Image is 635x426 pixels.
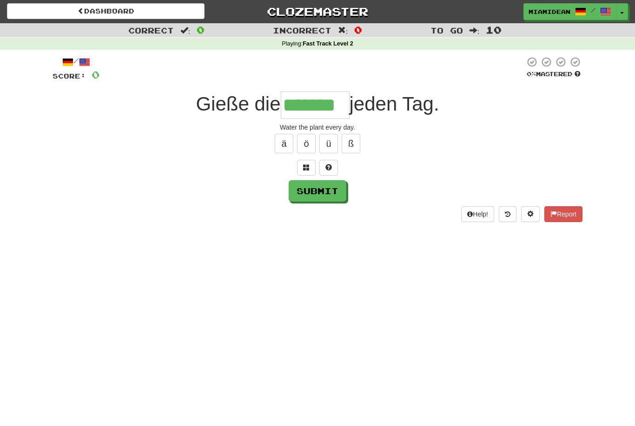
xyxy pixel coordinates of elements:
[499,206,516,222] button: Round history (alt+y)
[354,24,362,35] span: 0
[303,40,353,47] strong: Fast Track Level 2
[319,160,338,176] button: Single letter hint - you only get 1 per sentence and score half the points! alt+h
[53,123,582,132] div: Water the plant every day.
[128,26,174,35] span: Correct
[525,70,582,79] div: Mastered
[529,7,570,16] span: MiamiDean
[53,72,86,80] span: Score:
[527,70,536,78] span: 0 %
[53,56,99,68] div: /
[470,26,480,34] span: :
[523,3,616,20] a: MiamiDean /
[218,3,416,20] a: Clozemaster
[180,26,191,34] span: :
[197,24,205,35] span: 0
[319,134,338,153] button: ü
[273,26,331,35] span: Incorrect
[289,180,346,202] button: Submit
[297,160,316,176] button: Switch sentence to multiple choice alt+p
[297,134,316,153] button: ö
[350,93,439,115] span: jeden Tag.
[196,93,280,115] span: Gieße die
[342,134,360,153] button: ß
[338,26,348,34] span: :
[7,3,205,19] a: Dashboard
[275,134,293,153] button: ä
[544,206,582,222] button: Report
[92,69,99,80] span: 0
[591,7,595,13] span: /
[430,26,463,35] span: To go
[486,24,502,35] span: 10
[461,206,494,222] button: Help!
